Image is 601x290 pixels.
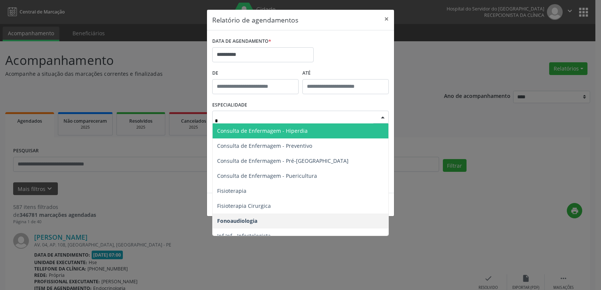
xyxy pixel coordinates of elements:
h5: Relatório de agendamentos [212,15,298,25]
span: Inf.Inf - Infectologista [217,232,271,239]
span: Consulta de Enfermagem - Hiperdia [217,127,308,134]
span: Fisioterapia [217,187,246,194]
label: De [212,68,299,79]
label: DATA DE AGENDAMENTO [212,36,271,47]
span: Fonoaudiologia [217,217,257,224]
span: Fisioterapia Cirurgica [217,202,271,209]
button: Close [379,10,394,28]
span: Consulta de Enfermagem - Pré-[GEOGRAPHIC_DATA] [217,157,349,164]
span: Consulta de Enfermagem - Preventivo [217,142,312,149]
span: Consulta de Enfermagem - Puericultura [217,172,317,179]
label: ESPECIALIDADE [212,99,247,111]
label: ATÉ [302,68,389,79]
